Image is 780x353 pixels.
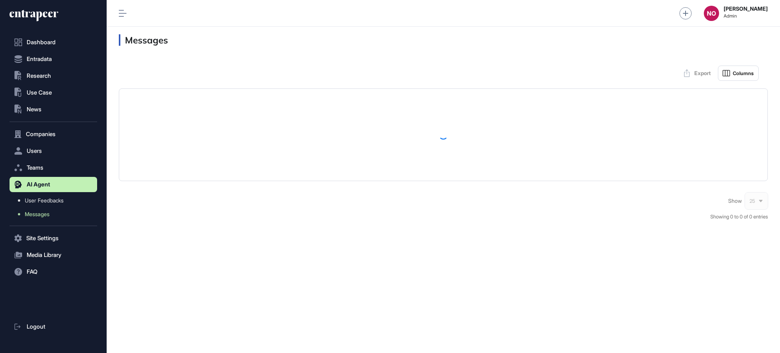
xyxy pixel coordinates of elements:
[718,66,759,81] button: Columns
[10,127,97,142] button: Companies
[13,207,97,221] a: Messages
[710,213,768,221] div: Showing 0 to 0 of 0 entries
[10,177,97,192] button: AI Agent
[26,131,56,137] span: Companies
[119,34,768,46] h3: Messages
[10,35,97,50] a: Dashboard
[728,198,742,204] span: Show
[27,39,56,45] span: Dashboard
[704,6,719,21] button: NO
[10,319,97,334] a: Logout
[10,143,97,159] button: Users
[10,102,97,117] button: News
[10,68,97,83] button: Research
[10,231,97,246] button: Site Settings
[25,197,64,204] span: User Feedbacks
[26,235,59,241] span: Site Settings
[27,324,45,330] span: Logout
[27,181,50,188] span: AI Agent
[27,106,42,112] span: News
[27,90,52,96] span: Use Case
[27,165,43,171] span: Teams
[13,194,97,207] a: User Feedbacks
[724,6,768,12] strong: [PERSON_NAME]
[10,160,97,175] button: Teams
[27,73,51,79] span: Research
[680,66,715,81] button: Export
[27,269,37,275] span: FAQ
[27,56,52,62] span: Entradata
[10,247,97,263] button: Media Library
[10,85,97,100] button: Use Case
[27,252,61,258] span: Media Library
[25,211,50,217] span: Messages
[10,264,97,279] button: FAQ
[724,13,768,19] span: Admin
[10,51,97,67] button: Entradata
[733,71,754,76] span: Columns
[27,148,42,154] span: Users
